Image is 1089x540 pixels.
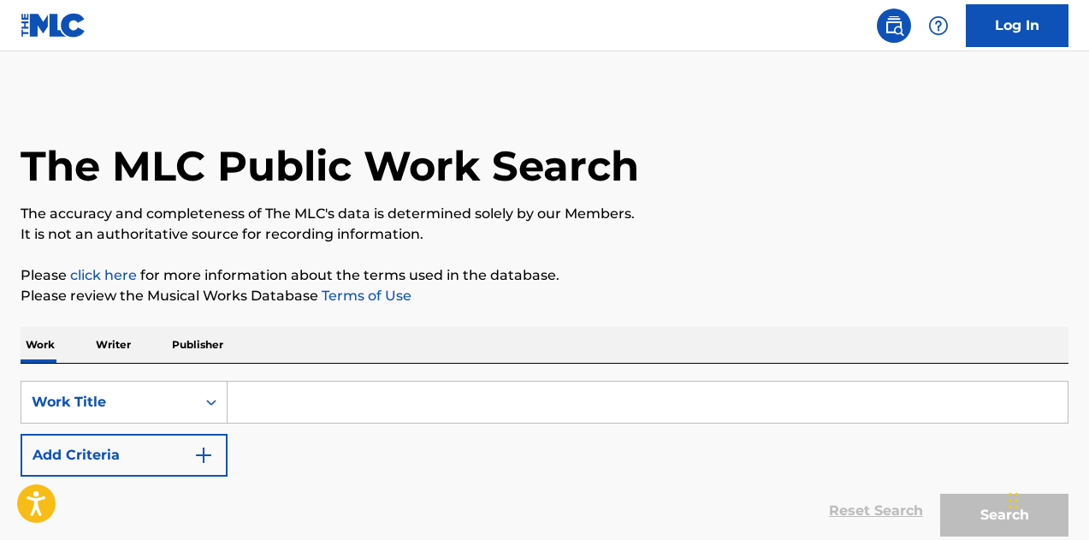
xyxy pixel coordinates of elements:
[877,9,911,43] a: Public Search
[921,9,956,43] div: Help
[21,286,1068,306] p: Please review the Musical Works Database
[21,224,1068,245] p: It is not an authoritative source for recording information.
[1003,458,1089,540] iframe: Chat Widget
[21,13,86,38] img: MLC Logo
[966,4,1068,47] a: Log In
[928,15,949,36] img: help
[167,327,228,363] p: Publisher
[21,140,639,192] h1: The MLC Public Work Search
[318,288,411,304] a: Terms of Use
[21,434,228,477] button: Add Criteria
[21,327,60,363] p: Work
[70,267,137,283] a: click here
[884,15,904,36] img: search
[91,327,136,363] p: Writer
[32,392,186,412] div: Work Title
[193,445,214,466] img: 9d2ae6d4665cec9f34b9.svg
[1009,475,1019,526] div: Drag
[21,265,1068,286] p: Please for more information about the terms used in the database.
[21,204,1068,224] p: The accuracy and completeness of The MLC's data is determined solely by our Members.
